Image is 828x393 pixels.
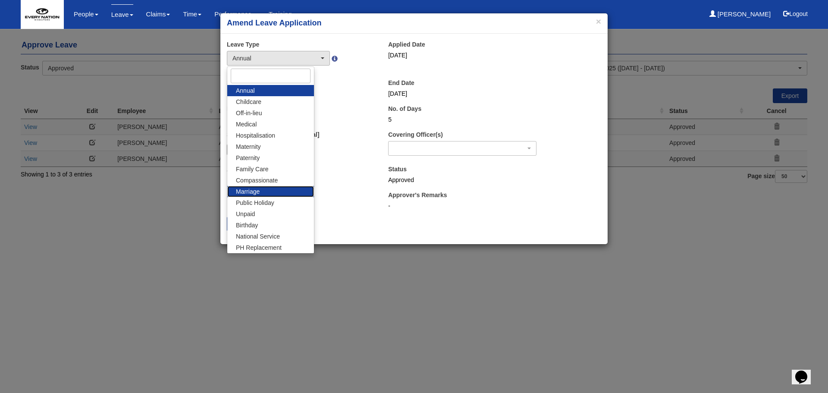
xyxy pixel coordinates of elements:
[236,131,275,140] span: Hospitalisation
[227,51,330,66] button: Annual
[236,221,258,230] span: Birthday
[236,142,261,151] span: Maternity
[388,191,447,199] label: Approver's Remarks
[388,201,569,210] div: -
[388,104,421,113] label: No. of Days
[388,165,407,173] label: Status
[388,51,536,60] div: [DATE]
[388,115,536,124] div: 5
[388,130,443,139] label: Covering Officer(s)
[792,358,819,384] iframe: chat widget
[236,154,260,162] span: Paternity
[236,198,274,207] span: Public Holiday
[232,54,319,63] div: Annual
[231,69,310,83] input: Search
[388,176,536,184] div: Approved
[236,187,260,196] span: Marriage
[236,120,257,129] span: Medical
[388,40,425,49] label: Applied Date
[236,176,278,185] span: Compassionate
[227,40,259,49] label: Leave Type
[236,232,280,241] span: National Service
[236,165,268,173] span: Family Care
[596,17,601,26] button: ×
[236,210,255,218] span: Unpaid
[236,86,255,95] span: Annual
[236,109,262,117] span: Off-in-lieu
[388,79,414,87] label: End Date
[388,89,536,98] div: [DATE]
[236,243,282,252] span: PH Replacement
[227,19,321,27] b: Amend Leave Application
[236,97,261,106] span: Childcare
